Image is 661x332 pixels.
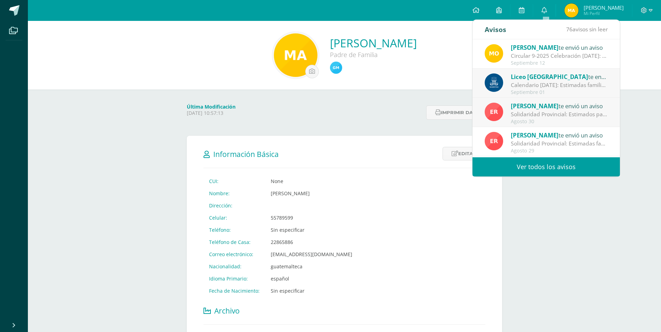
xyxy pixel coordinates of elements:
[511,119,608,125] div: Agosto 30
[511,131,559,139] span: [PERSON_NAME]
[511,81,608,89] div: Calendario septiembre 2025: Estimadas familias maristas, les compartimos el calendario de activid...
[511,44,559,52] span: [PERSON_NAME]
[330,50,417,59] div: Padre de Familia
[566,25,608,33] span: avisos sin leer
[584,4,624,11] span: [PERSON_NAME]
[203,260,265,272] td: Nacionalidad:
[203,285,265,297] td: Fecha de Nacimiento:
[274,33,317,77] img: 6b6508461928116f1b1cd0a849a48139.png
[265,212,358,224] td: 55789599
[511,72,608,81] div: te envió un aviso
[511,131,608,140] div: te envió un aviso
[203,272,265,285] td: Idioma Primario:
[203,199,265,212] td: Dirección:
[485,73,503,92] img: b41cd0bd7c5dca2e84b8bd7996f0ae72.png
[214,306,240,316] span: Archivo
[265,248,358,260] td: [EMAIL_ADDRESS][DOMAIN_NAME]
[511,140,608,148] div: Solidaridad Provincial: Estimadas familias maristas: Reciban un cordial saludo, acompañado de nue...
[265,272,358,285] td: español
[511,89,608,95] div: Septiembre 01
[485,103,503,121] img: ed9d0f9ada1ed51f1affca204018d046.png
[511,60,608,66] div: Septiembre 12
[203,224,265,236] td: Teléfono:
[265,260,358,272] td: guatemalteca
[330,35,417,50] a: [PERSON_NAME]
[584,10,624,16] span: Mi Perfil
[511,101,608,110] div: te envió un aviso
[203,236,265,248] td: Teléfono de Casa:
[472,157,620,176] a: Ver todos los avisos
[203,187,265,199] td: Nombre:
[187,110,422,116] p: [DATE] 10:57:13
[265,187,358,199] td: [PERSON_NAME]
[511,102,559,110] span: [PERSON_NAME]
[203,248,265,260] td: Correo electrónico:
[511,110,608,118] div: Solidaridad Provincial: Estimados padres de familia: Reciban un cordial saludo deseando muchas be...
[265,175,358,187] td: None
[265,285,358,297] td: Sin especificar
[330,62,342,74] img: 0b60ccd8b711c7fec915d8275e108d8b.png
[511,52,608,60] div: Circular 9-2025 Celebración día del Niño: Saludos estimados padres de familia, deseamos se encuen...
[485,132,503,150] img: ed9d0f9ada1ed51f1affca204018d046.png
[443,147,485,160] a: Editar
[511,73,588,81] span: Liceo [GEOGRAPHIC_DATA]
[265,224,358,236] td: Sin especificar
[485,20,506,39] div: Avisos
[265,236,358,248] td: 22865886
[426,105,491,120] button: Imprimir datos
[511,148,608,154] div: Agosto 29
[203,212,265,224] td: Celular:
[485,44,503,63] img: 4679c9c19acd2f2425bfd4ab82824cc9.png
[511,43,608,52] div: te envió un aviso
[566,25,572,33] span: 76
[203,175,265,187] td: CUI:
[213,149,279,159] span: Información Básica
[187,103,422,110] h4: Última Modificación
[564,3,578,17] img: fb2a8d3933f617aa0fa17ee21f3d5df1.png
